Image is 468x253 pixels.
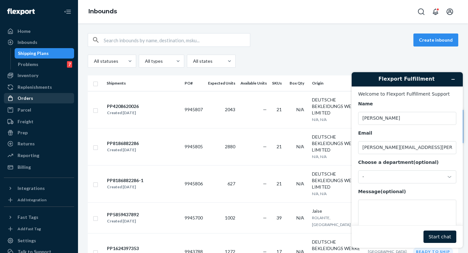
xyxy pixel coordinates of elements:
[107,218,139,224] div: Created [DATE]
[18,84,52,90] div: Replenishments
[107,110,139,116] div: Created [DATE]
[18,237,36,244] div: Settings
[107,103,139,110] div: PP4208620026
[415,5,428,18] button: Open Search Box
[4,116,74,127] a: Freight
[312,208,363,214] div: Jaise
[4,105,74,115] a: Parcel
[107,140,139,147] div: PP8186882286
[15,5,29,10] span: Chat
[312,215,351,227] span: ROLANTE, [GEOGRAPHIC_DATA]
[18,28,31,34] div: Home
[4,225,74,233] a: Add Fast Tag
[296,107,304,112] span: N/A
[263,107,267,112] span: —
[4,127,74,138] a: Prep
[18,152,39,159] div: Reporting
[107,211,139,218] div: PP5859437892
[277,181,282,186] span: 21
[238,75,269,91] th: Available Units
[4,162,74,172] a: Billing
[182,75,205,91] th: PO#
[309,75,365,91] th: Origin
[413,33,458,47] button: Create inbound
[61,5,74,18] button: Close Navigation
[18,140,35,147] div: Returns
[312,117,327,122] span: N/A, N/A
[18,39,37,46] div: Inbounds
[182,202,205,233] td: 9945700
[4,150,74,161] a: Reporting
[107,147,139,153] div: Created [DATE]
[263,181,267,186] span: —
[277,144,282,149] span: 21
[67,61,72,68] div: 7
[182,165,205,202] td: 9945806
[4,183,74,193] button: Integrations
[296,144,304,149] span: N/A
[104,75,182,91] th: Shipments
[4,26,74,36] a: Home
[7,8,35,15] img: Flexport logo
[107,177,143,184] div: PP8186882286-1
[225,107,235,112] span: 2043
[18,50,49,57] div: Shipping Plans
[205,75,238,91] th: Expected Units
[277,215,282,220] span: 39
[263,215,267,220] span: —
[312,171,363,190] div: DEUTSCHE BEKLEIDUNGS WERKE LIMITED
[312,154,327,159] span: N/A, N/A
[104,33,250,47] input: Search inbounds by name, destination, msku...
[192,58,193,64] input: All states
[107,184,143,190] div: Created [DATE]
[346,67,468,253] iframe: Find more information here
[18,107,31,113] div: Parcel
[312,97,363,116] div: DEUTSCHE BEKLEIDUNGS WERKE LIMITED
[4,37,74,47] a: Inbounds
[296,181,304,186] span: N/A
[4,82,74,92] a: Replenishments
[225,144,235,149] span: 2880
[18,72,38,79] div: Inventory
[18,95,33,101] div: Orders
[4,70,74,81] a: Inventory
[182,91,205,128] td: 9945807
[4,196,74,204] a: Add Integration
[18,185,45,192] div: Integrations
[443,5,456,18] button: Open account menu
[287,75,309,91] th: Box Qty
[227,181,235,186] span: 627
[18,118,33,125] div: Freight
[225,215,235,220] span: 1002
[18,61,38,68] div: Problems
[18,164,31,170] div: Billing
[15,48,74,59] a: Shipping Plans
[429,5,442,18] button: Open notifications
[88,8,117,15] a: Inbounds
[18,214,38,220] div: Fast Tags
[144,58,145,64] input: All types
[15,59,74,70] a: Problems7
[4,139,74,149] a: Returns
[4,93,74,103] a: Orders
[107,245,139,252] div: PP1624397353
[4,212,74,222] button: Fast Tags
[182,128,205,165] td: 9945805
[93,58,94,64] input: All statuses
[18,226,41,232] div: Add Fast Tag
[312,134,363,153] div: DEUTSCHE BEKLEIDUNGS WERKE LIMITED
[277,107,282,112] span: 21
[4,235,74,246] a: Settings
[263,144,267,149] span: —
[269,75,287,91] th: SKUs
[18,129,28,136] div: Prep
[83,2,122,21] ol: breadcrumbs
